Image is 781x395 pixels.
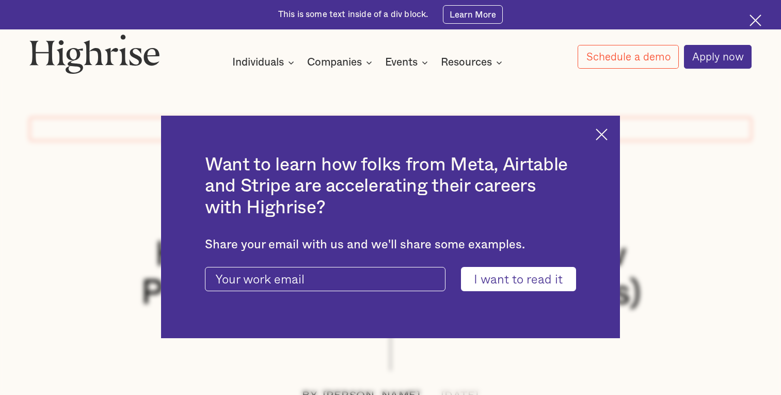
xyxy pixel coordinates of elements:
form: current-ascender-blog-article-modal-form [205,267,576,291]
div: Resources [441,56,492,69]
div: This is some text inside of a div block. [278,9,428,21]
div: Individuals [232,56,284,69]
input: Your work email [205,267,445,291]
input: I want to read it [461,267,576,291]
div: Companies [307,56,375,69]
a: Apply now [684,45,752,69]
div: Companies [307,56,362,69]
h2: Want to learn how folks from Meta, Airtable and Stripe are accelerating their careers with Highrise? [205,154,576,218]
img: Highrise logo [29,34,160,73]
a: Learn More [443,5,503,24]
div: Individuals [232,56,297,69]
div: Resources [441,56,505,69]
img: Cross icon [750,14,761,26]
a: Schedule a demo [578,45,679,69]
div: Share your email with us and we'll share some examples. [205,238,576,252]
div: Events [385,56,418,69]
img: Cross icon [596,129,608,140]
div: Events [385,56,431,69]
